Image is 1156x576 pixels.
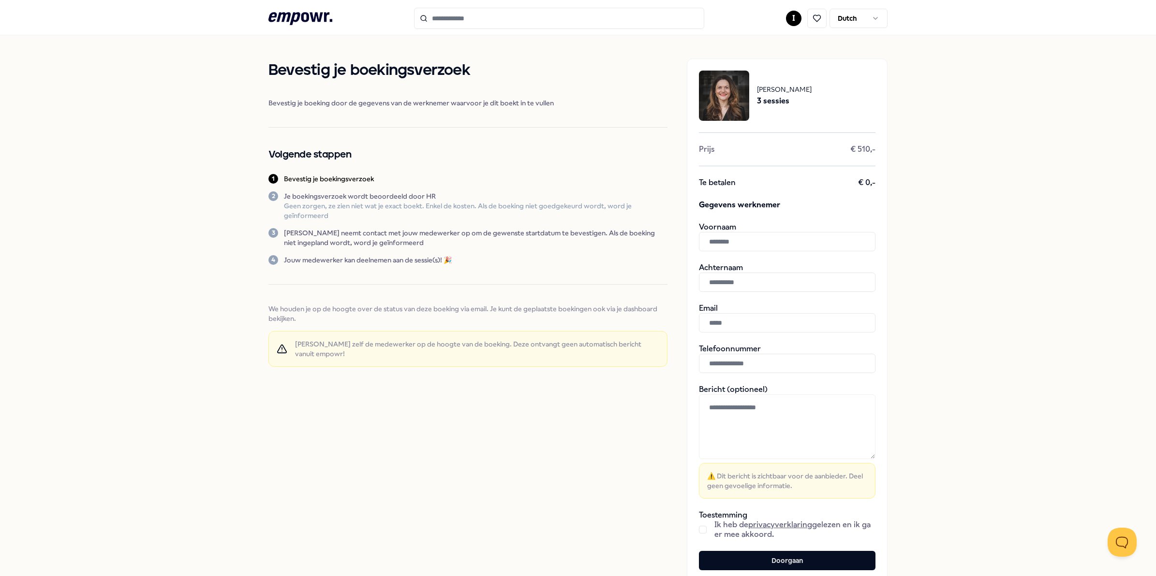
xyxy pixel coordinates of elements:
[284,255,452,265] p: Jouw medewerker kan deelnemen aan de sessie(s)! 🎉
[699,144,714,154] span: Prijs
[699,178,736,187] span: Te betalen
[757,95,812,107] span: 3 sessies
[699,303,875,332] div: Email
[699,71,749,121] img: package image
[295,339,659,359] span: [PERSON_NAME] zelf de medewerker op de hoogte van de boeking. Deze ontvangt geen automatisch beri...
[268,147,667,162] h2: Volgende stappen
[284,174,374,184] p: Bevestig je boekingsverzoek
[284,201,667,220] p: Geen zorgen, ze zien niet wat je exact boekt. Enkel de kosten. Als de boeking niet goedgekeurd wo...
[699,551,875,570] button: Doorgaan
[699,385,875,499] div: Bericht (optioneel)
[699,199,875,211] span: Gegevens werknemer
[699,222,875,251] div: Voornaam
[268,228,278,238] div: 3
[786,11,801,26] button: I
[268,58,667,83] h1: Bevestig je boekingsverzoek
[858,178,875,187] span: € 0,-
[268,304,667,323] span: We houden je op de hoogte over de status van deze boeking via email. Je kunt de geplaatste boekin...
[850,144,875,154] span: € 510,-
[284,228,667,247] p: [PERSON_NAME] neemt contact met jouw medewerker op om de gewenste startdatum te bevestigen. Als d...
[284,191,667,201] p: Je boekingsverzoek wordt beoordeeld door HR
[757,84,812,95] span: [PERSON_NAME]
[414,8,704,29] input: Search for products, categories or subcategories
[699,510,875,539] div: Toestemming
[268,174,278,184] div: 1
[268,98,667,108] span: Bevestig je boeking door de gegevens van de werknemer waarvoor je dit boekt in te vullen
[1108,528,1137,557] iframe: Help Scout Beacon - Open
[268,191,278,201] div: 2
[748,520,812,529] a: privacyverklaring
[699,263,875,292] div: Achternaam
[707,471,867,490] span: ⚠️ Dit bericht is zichtbaar voor de aanbieder. Deel geen gevoelige informatie.
[714,520,875,539] span: Ik heb de gelezen en ik ga er mee akkoord.
[699,344,875,373] div: Telefoonnummer
[268,255,278,265] div: 4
